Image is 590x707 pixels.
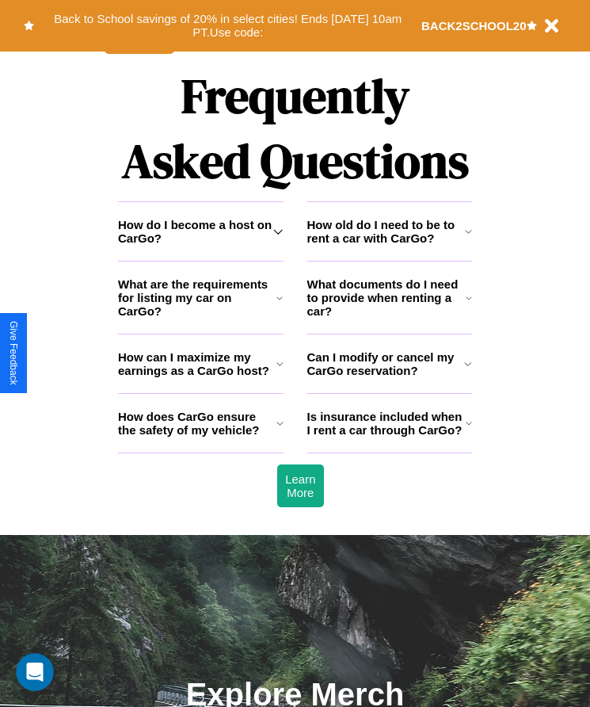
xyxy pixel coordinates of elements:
[307,350,465,377] h3: Can I modify or cancel my CarGo reservation?
[118,55,472,201] h1: Frequently Asked Questions
[34,8,421,44] button: Back to School savings of 20% in select cities! Ends [DATE] 10am PT.Use code:
[307,218,465,245] h3: How old do I need to be to rent a car with CarGo?
[421,19,527,32] b: BACK2SCHOOL20
[307,410,466,437] h3: Is insurance included when I rent a car through CarGo?
[277,464,323,507] button: Learn More
[118,277,276,318] h3: What are the requirements for listing my car on CarGo?
[118,350,276,377] h3: How can I maximize my earnings as a CarGo host?
[16,653,54,691] iframe: Intercom live chat
[118,218,273,245] h3: How do I become a host on CarGo?
[118,410,276,437] h3: How does CarGo ensure the safety of my vehicle?
[307,277,466,318] h3: What documents do I need to provide when renting a car?
[8,321,19,385] div: Give Feedback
